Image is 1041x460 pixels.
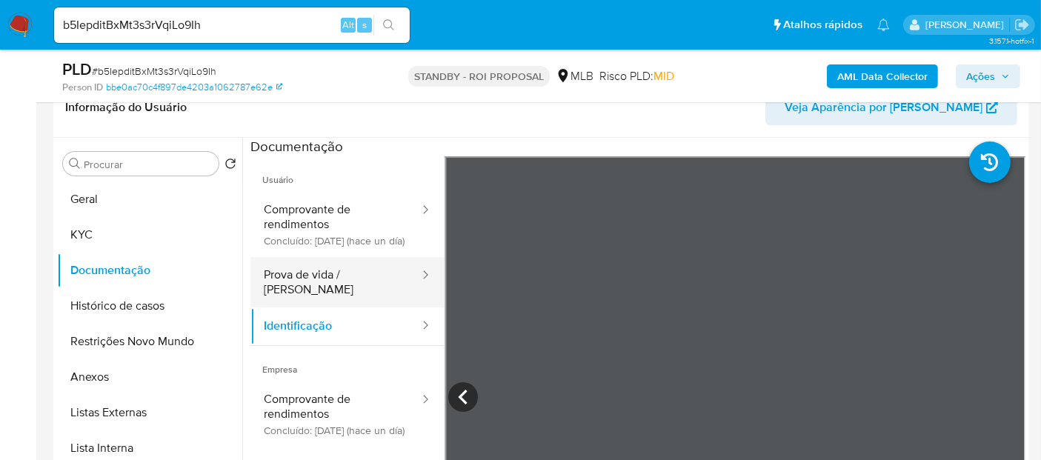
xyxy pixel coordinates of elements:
[57,324,242,359] button: Restrições Novo Mundo
[57,181,242,217] button: Geral
[925,18,1009,32] p: erico.trevizan@mercadopago.com.br
[653,67,674,84] span: MID
[556,68,593,84] div: MLB
[225,158,236,174] button: Retornar ao pedido padrão
[69,158,81,170] button: Procurar
[989,35,1034,47] span: 3.157.1-hotfix-1
[785,90,982,125] span: Veja Aparência por [PERSON_NAME]
[827,64,938,88] button: AML Data Collector
[765,90,1017,125] button: Veja Aparência por [PERSON_NAME]
[342,18,354,32] span: Alt
[62,57,92,81] b: PLD
[57,217,242,253] button: KYC
[877,19,890,31] a: Notificações
[373,15,404,36] button: search-icon
[92,64,216,79] span: # b5IepditBxMt3s3rVqiLo9Ih
[966,64,995,88] span: Ações
[65,100,187,115] h1: Informação do Usuário
[62,81,103,94] b: Person ID
[599,68,674,84] span: Risco PLD:
[362,18,367,32] span: s
[408,66,550,87] p: STANDBY - ROI PROPOSAL
[54,16,410,35] input: Pesquise usuários ou casos...
[956,64,1020,88] button: Ações
[57,359,242,395] button: Anexos
[84,158,213,171] input: Procurar
[783,17,862,33] span: Atalhos rápidos
[837,64,928,88] b: AML Data Collector
[57,395,242,430] button: Listas Externas
[57,253,242,288] button: Documentação
[57,288,242,324] button: Histórico de casos
[106,81,282,94] a: bbe0ac70c4f897de4203a1062787e62e
[1014,17,1030,33] a: Sair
